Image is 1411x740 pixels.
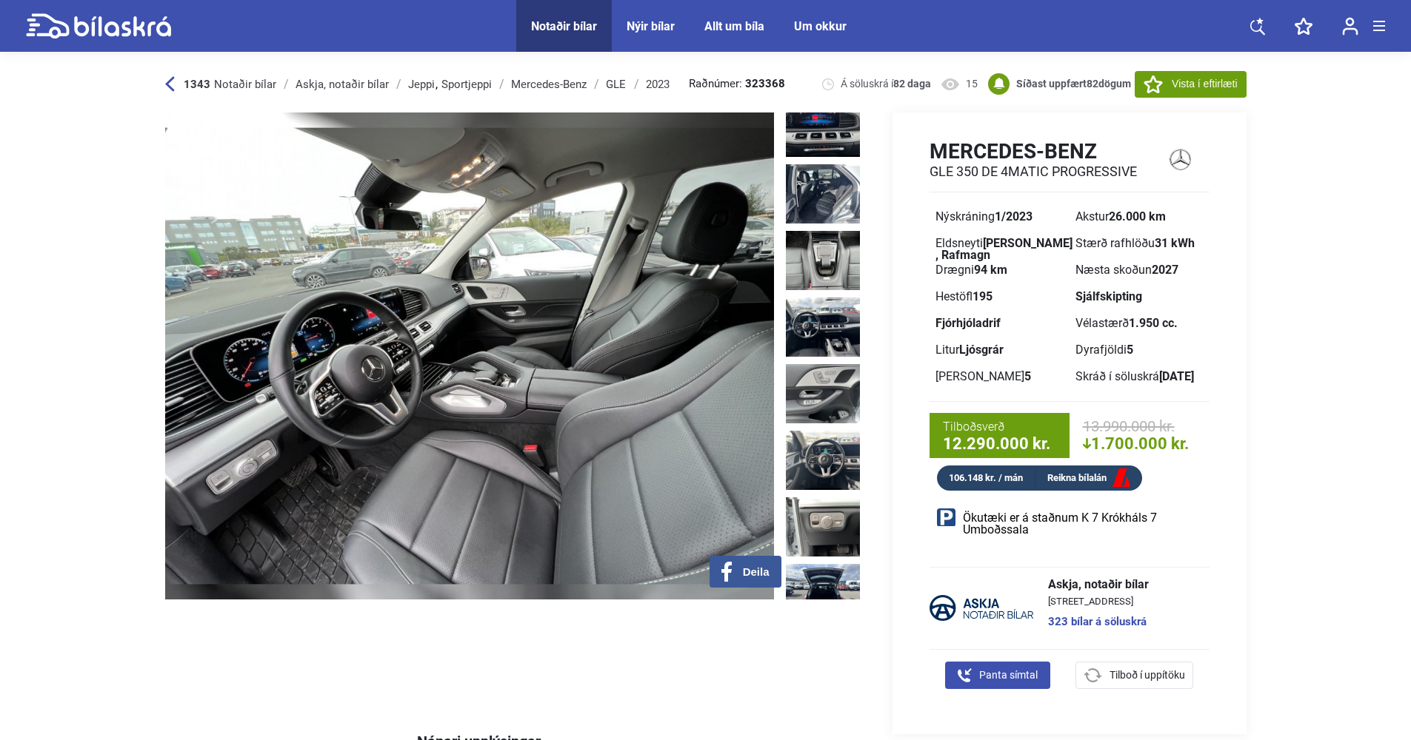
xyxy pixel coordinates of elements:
[627,19,675,33] a: Nýir bílar
[1075,317,1204,329] div: Vélastærð
[935,371,1064,383] div: [PERSON_NAME]
[935,264,1064,276] div: Drægni
[1075,344,1204,356] div: Dyrafjöldi
[786,364,860,423] img: 1699891575_1496891675379369671_53517479762316076.jpg
[1155,236,1195,250] b: 31 kWh
[959,343,1004,357] b: Ljósgrár
[441,78,492,90] div: Sportjeppi
[786,297,860,357] img: 1743690044_1157277242612061113_15990017389111089.jpg
[974,263,1007,277] b: 94 km
[1127,343,1133,357] b: 5
[296,78,389,90] div: Askja, notaðir bílar
[786,564,860,623] img: 1743690045_2679012821396083325_15990017956170569.jpg
[1109,209,1166,223] b: 26.000 km
[930,164,1137,180] h2: GLE 350 DE 4MATIC PROGRESSIVE
[184,78,210,91] b: 1343
[930,139,1137,164] h1: Mercedes-Benz
[1016,78,1131,90] b: Síðast uppfært dögum
[786,497,860,556] img: 1699891575_8064855490934864544_53517480516845478.jpg
[408,78,435,90] div: Jeppi
[1129,316,1178,330] b: 1.950 cc.
[786,98,860,157] img: 1699891574_5062791177399172121_53517479118100914.jpg
[935,211,1064,223] div: Nýskráning
[743,565,770,579] span: Deila
[935,236,1073,262] b: [PERSON_NAME] , Rafmagn
[1048,616,1149,628] a: 323 bílar á söluskrá
[1075,211,1204,223] div: Akstur
[963,512,1202,536] span: Ökutæki er á staðnum K 7 Krókháls 7 Umboðssala
[1075,289,1142,303] b: Sjálfskipting
[935,344,1064,356] div: Litur
[1087,78,1098,90] span: 82
[1110,667,1185,683] span: Tilboð í uppítöku
[893,78,931,90] b: 82 daga
[1075,264,1204,276] div: Næsta skoðun
[935,291,1064,303] div: Hestöfl
[937,469,1035,486] div: 106.148 kr. / mán
[979,667,1038,683] span: Panta símtal
[935,316,1001,330] b: Fjórhjóladrif
[214,78,276,91] span: Notaðir bílar
[1048,596,1149,606] span: [STREET_ADDRESS]
[1135,71,1246,98] button: Vista í eftirlæti
[943,436,1056,452] span: 12.290.000 kr.
[1152,138,1210,181] img: logo Mercedes-Benz GLE 350 DE 4MATIC PROGRESSIVE
[531,19,597,33] a: Notaðir bílar
[1083,434,1196,452] span: 1.700.000 kr.
[1342,17,1358,36] img: user-login.svg
[606,78,627,90] div: GLE
[966,77,978,91] span: 15
[710,556,781,588] button: Deila
[1075,238,1204,249] div: Stærð rafhlöðu
[841,77,931,91] span: Á söluskrá í
[995,209,1033,223] b: 1/2023
[1152,263,1178,277] b: 2027
[511,78,587,90] div: Mercedes-Benz
[1048,579,1149,591] span: Askja, notaðir bílar
[646,78,670,90] div: 2023
[794,19,847,33] a: Um okkur
[935,238,1064,249] div: Eldsneyti
[786,231,860,290] img: 1699891574_6360696453165090468_53517479468026047.jpg
[1035,469,1142,488] a: Reikna bílalán
[745,78,785,90] b: 323368
[1024,369,1031,383] b: 5
[786,431,860,490] img: 1743690045_5278695028711443754_15990017673393807.jpg
[689,78,785,90] span: Raðnúmer:
[1083,419,1196,434] span: 13.990.000 kr.
[943,419,1056,436] span: Tilboðsverð
[1172,76,1237,92] span: Vista í eftirlæti
[973,289,993,303] b: 195
[1075,371,1204,383] div: Skráð í söluskrá
[704,19,764,33] a: Allt um bíla
[786,164,860,223] img: 1743690044_2361612239865469638_15990017138047780.jpg
[1159,369,1194,383] b: [DATE]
